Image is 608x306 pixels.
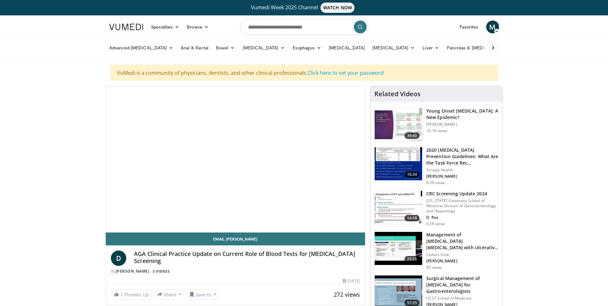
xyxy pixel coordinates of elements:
[105,41,177,54] a: Advanced [MEDICAL_DATA]
[374,147,498,185] a: 16:34 2020 [MEDICAL_DATA] Prevention Guidelines: What Are the Task Force Rec… Scripps Health [PER...
[426,108,498,121] h3: Young Onset [MEDICAL_DATA]: A New Epidemic?
[369,41,419,54] a: [MEDICAL_DATA]
[404,256,420,262] span: 23:15
[375,147,422,181] img: 1ac37fbe-7b52-4c81-8c6c-a0dd688d0102.150x105_q85_crop-smart_upscale.jpg
[374,232,498,270] a: 23:15 Management of [MEDICAL_DATA] [MEDICAL_DATA] with Ulcerative [MEDICAL_DATA] Cedars Sinai [PE...
[187,289,219,300] button: Save to
[426,259,498,264] p: [PERSON_NAME]
[426,167,498,173] p: Scripps Health
[426,215,498,220] p: D. Rex
[426,265,442,270] p: 95 views
[183,21,212,33] a: Browse
[111,290,152,300] a: 1 Thumbs Up
[404,215,420,221] span: 14:18
[426,180,445,185] p: 8.3K views
[111,268,360,274] div: By
[111,251,126,266] a: D
[456,21,482,33] a: Favorites
[374,191,498,226] a: 14:18 CRC Screening Update 2024 [US_STATE] University School of Medicine Division of Gastroentero...
[177,41,212,54] a: Anal & Rectal
[308,69,384,76] a: Click here to set your password
[110,3,498,13] a: Vumedi Week 2025 ChannelWATCH NOW
[375,232,422,265] img: 5fe88c0f-9f33-4433-ade1-79b064a0283b.150x105_q85_crop-smart_upscale.jpg
[404,132,420,139] span: 39:40
[426,296,498,301] p: UCSF School of Medicine
[240,19,368,35] input: Search topics, interventions
[151,269,172,274] a: 3 Videos
[374,108,498,142] a: 39:40 Young Onset [MEDICAL_DATA]: A New Epidemic? [PERSON_NAME] 10.1K views
[334,291,360,298] span: 272 views
[426,122,498,127] p: [PERSON_NAME]
[154,289,184,300] button: Share
[120,292,123,298] span: 1
[134,251,360,264] h4: AGA Clinical Practice Update on Current Role of Blood Tests for [MEDICAL_DATA] Screening
[426,191,498,197] h3: CRC Screening Update 2024
[106,86,365,233] video-js: Video Player
[374,90,421,98] h4: Related Videos
[321,3,354,13] span: WATCH NOW
[426,147,498,166] h3: 2020 [MEDICAL_DATA] Prevention Guidelines: What Are the Task Force Rec…
[426,198,498,214] p: [US_STATE] University School of Medicine Division of Gastroenterology and Hepatology
[426,275,498,294] h3: Surgical Management of [MEDICAL_DATA] for Gastroenterologists
[426,232,498,251] h3: Management of [MEDICAL_DATA] [MEDICAL_DATA] with Ulcerative [MEDICAL_DATA]
[147,21,183,33] a: Specialties
[426,128,447,133] p: 10.1K views
[110,65,498,81] div: VuMedi is a community of physicians, dentists, and other clinical professionals.
[375,108,422,141] img: b23cd043-23fa-4b3f-b698-90acdd47bf2e.150x105_q85_crop-smart_upscale.jpg
[109,24,143,30] img: VuMedi Logo
[343,278,360,284] div: [DATE]
[426,174,498,179] p: [PERSON_NAME]
[404,171,420,178] span: 16:34
[106,233,365,245] a: Email [PERSON_NAME]
[116,268,150,274] a: [PERSON_NAME]
[239,41,289,54] a: [MEDICAL_DATA]
[419,41,443,54] a: Liver
[325,41,369,54] a: [MEDICAL_DATA]
[426,221,445,226] p: 6.5K views
[404,300,420,306] span: 57:25
[486,21,499,33] a: M
[375,191,422,224] img: 91500494-a7c6-4302-a3df-6280f031e251.150x105_q85_crop-smart_upscale.jpg
[212,41,238,54] a: Bowel
[289,41,325,54] a: Esophagus
[426,252,498,257] p: Cedars Sinai
[443,41,518,54] a: Pancreas & [MEDICAL_DATA]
